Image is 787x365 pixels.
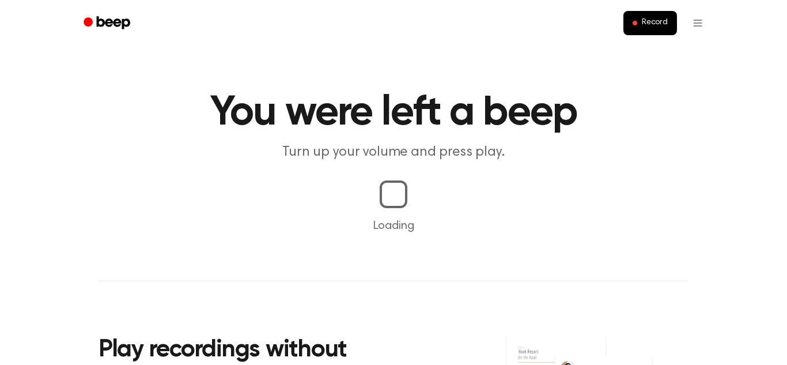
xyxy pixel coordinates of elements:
h1: You were left a beep [99,92,688,134]
p: Turn up your volume and press play. [172,143,615,162]
button: Record [623,11,677,35]
button: Open menu [684,9,712,37]
span: Record [642,18,668,28]
p: Loading [14,217,773,235]
a: Beep [75,12,141,35]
